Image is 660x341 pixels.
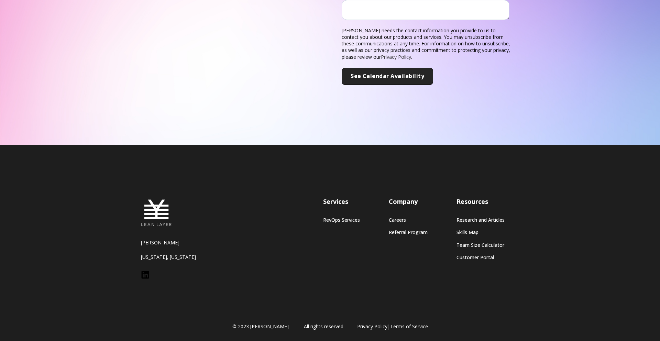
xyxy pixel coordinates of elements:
[342,27,512,60] p: [PERSON_NAME] needs the contact information you provide to us to contact you about our products a...
[342,68,433,85] input: See Calendar Availability
[389,197,428,206] h3: Company
[357,323,428,330] span: |
[323,197,360,206] h3: Services
[456,217,505,223] a: Research and Articles
[141,239,227,246] p: [PERSON_NAME]
[232,323,289,330] span: © 2023 [PERSON_NAME]
[456,229,505,235] a: Skills Map
[141,254,227,260] p: [US_STATE], [US_STATE]
[390,323,428,330] a: Terms of Service
[389,217,428,223] a: Careers
[357,323,387,330] a: Privacy Policy
[456,254,505,260] a: Customer Portal
[381,54,411,60] a: Privacy Policy
[141,197,172,228] img: Lean Layer
[389,229,428,235] a: Referral Program
[456,197,505,206] h3: Resources
[304,323,343,330] span: All rights reserved
[456,242,505,248] a: Team Size Calculator
[323,217,360,223] a: RevOps Services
